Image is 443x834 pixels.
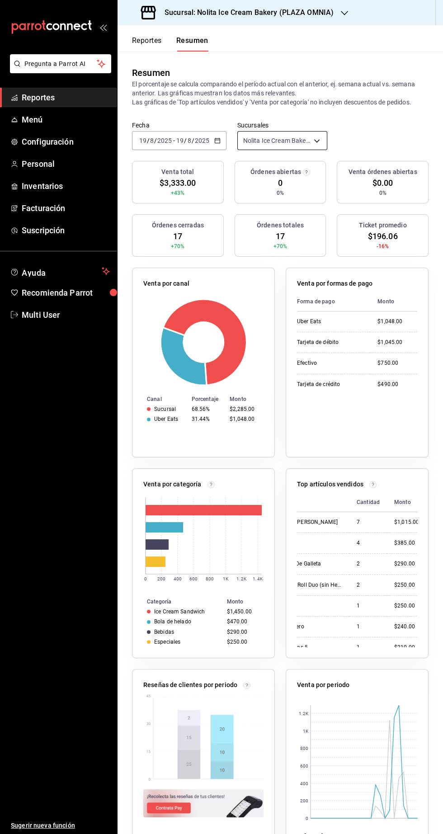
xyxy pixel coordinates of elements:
input: -- [187,137,192,144]
p: Reseñas de clientes por periodo [143,680,237,690]
span: Sugerir nueva función [11,821,110,830]
text: 200 [300,798,308,803]
div: $290.00 [227,629,260,635]
text: 800 [206,576,214,581]
h3: Órdenes abiertas [250,167,301,177]
span: Reportes [22,91,110,104]
text: 1.2K [236,576,246,581]
text: 400 [174,576,182,581]
button: open_drawer_menu [99,24,107,31]
span: 0% [379,189,386,197]
text: 0 [144,576,147,581]
text: 400 [300,781,308,786]
th: Monto [226,394,274,404]
text: 800 [300,746,308,751]
span: +70% [171,242,185,250]
h3: Venta órdenes abiertas [349,167,417,177]
div: Malteada [270,602,342,610]
text: 1K [223,576,229,581]
th: Cantidad [349,493,387,512]
h3: Venta total [161,167,194,177]
span: $3,333.00 [160,177,196,189]
text: 1K [303,729,309,734]
div: 2 [357,581,380,589]
div: $210.00 [394,644,419,651]
div: $240.00 [394,623,419,631]
div: Uber Eats [154,416,178,422]
p: Top artículos vendidos [297,480,363,489]
span: Ayuda [22,266,98,277]
text: 600 [300,763,308,768]
div: Tarjeta de crédito [297,381,363,388]
div: 68.56% [192,406,223,412]
text: 1.4K [253,576,263,581]
div: $290.00 [394,560,419,568]
text: 200 [157,576,165,581]
div: 1 [357,644,380,651]
p: Venta por periodo [297,680,349,690]
span: Inventarios [22,180,110,192]
th: Porcentaje [188,394,226,404]
button: Pregunta a Parrot AI [10,54,111,73]
label: Sucursales [237,122,328,128]
span: $196.06 [368,230,398,242]
span: 17 [173,230,182,242]
input: -- [139,137,147,144]
div: 2 [357,560,380,568]
span: $0.00 [372,177,393,189]
th: Monto [387,493,419,512]
input: -- [150,137,154,144]
h3: Órdenes cerradas [152,221,204,230]
span: / [192,137,194,144]
h3: Órdenes totales [257,221,304,230]
p: Venta por canal [143,279,189,288]
div: $490.00 [377,381,417,388]
div: navigation tabs [132,36,208,52]
div: Bola de helado [154,618,191,625]
div: Cinnamon Roll Duo (sin Helado) [270,581,342,589]
div: Sucursal [154,406,176,412]
div: Efectivo [297,359,363,367]
text: 600 [189,576,198,581]
th: Monto [370,292,417,311]
button: Reportes [132,36,162,52]
div: $1,450.00 [227,608,260,615]
span: Facturación [22,202,110,214]
div: $750.00 [377,359,417,367]
span: Menú [22,113,110,126]
th: Productos [270,493,349,512]
span: - [173,137,175,144]
div: $1,048.00 [377,318,417,325]
p: Venta por categoría [143,480,202,489]
th: Monto [223,597,274,607]
th: Forma de pago [297,292,370,311]
label: Fecha [132,122,226,128]
span: -16% [377,242,389,250]
span: / [184,137,187,144]
div: $250.00 [227,639,260,645]
span: Nolita Ice Cream Bakery (PLAZA OMNIA) [243,136,311,145]
div: Bebidas [154,629,174,635]
div: 7 [357,518,380,526]
th: Categoría [132,597,223,607]
div: Caja Galletas 5 [270,644,342,651]
div: 31.44% [192,416,223,422]
text: 1.2K [298,711,308,716]
span: Pregunta a Parrot AI [24,59,97,69]
span: 0% [277,189,284,197]
span: / [147,137,150,144]
div: $470.00 [227,618,260,625]
div: Tarjeta de débito [297,339,363,346]
div: Sandwich [PERSON_NAME] [270,518,342,526]
span: Personal [22,158,110,170]
th: Canal [132,394,188,404]
h3: Ticket promedio [359,221,407,230]
div: 1 [357,602,380,610]
div: Resumen [132,66,170,80]
div: $1,048.00 [230,416,260,422]
p: El porcentaje se calcula comparando el período actual con el anterior, ej. semana actual vs. sema... [132,80,429,107]
span: Configuración [22,136,110,148]
div: $1,015.00 [394,518,419,526]
div: 4 [357,539,380,547]
input: ---- [157,137,172,144]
